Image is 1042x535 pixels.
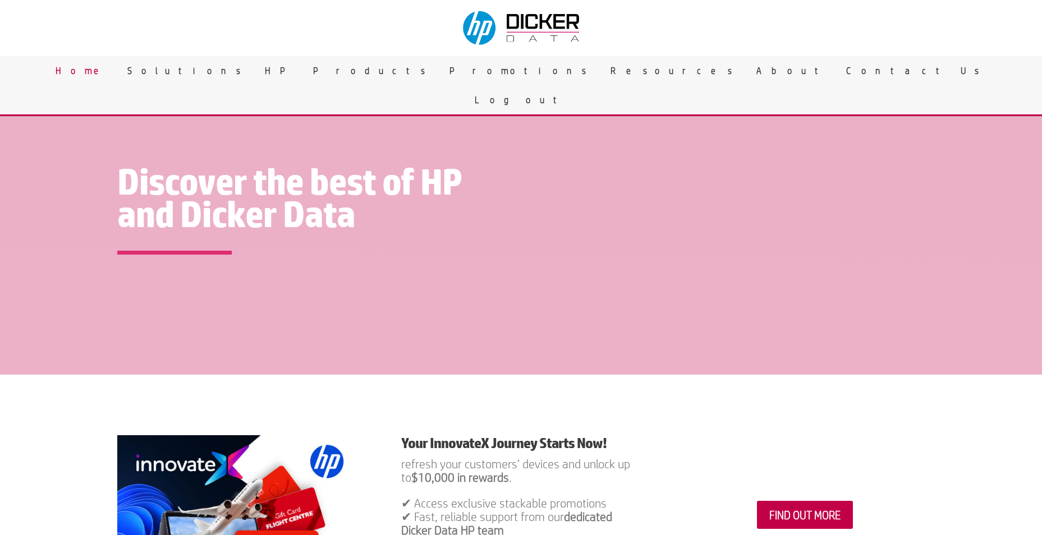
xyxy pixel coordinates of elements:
a: HP Products [256,56,441,85]
strong: $10,000 in rewards [411,471,509,484]
h1: Discover the best of HP and Dicker Data [117,165,499,237]
a: Solutions [119,56,256,85]
a: Contact Us [838,56,995,85]
a: About [748,56,838,85]
a: Promotions [441,56,602,85]
a: Home [47,56,119,85]
p: refresh your customers’ devices and unlock up to . [401,457,641,496]
h1: Your InnovateX Journey Starts Now! [401,435,641,457]
a: Resources [602,56,748,85]
a: FIND OUT MORE [757,501,853,529]
img: Dicker Data & HP [456,6,589,50]
a: Logout [466,85,576,114]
